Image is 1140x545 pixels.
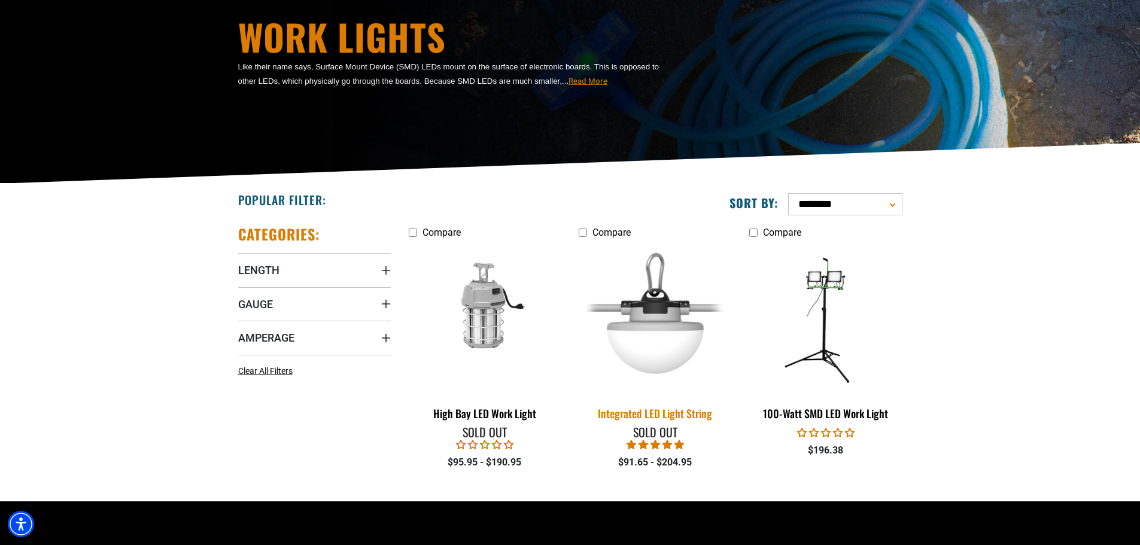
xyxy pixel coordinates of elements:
span: Amperage [238,331,294,345]
span: 5.00 stars [627,439,684,450]
summary: Amperage [238,321,391,354]
div: High Bay LED Work Light [409,408,561,419]
label: Sort by: [729,195,779,211]
div: $196.38 [749,443,902,458]
span: Gauge [238,297,273,311]
div: Sold Out [579,426,731,438]
span: Compare [763,227,801,238]
span: Like their name says, Surface Mount Device (SMD) LEDs mount on the surface of electronic boards. ... [238,62,659,86]
span: Clear All Filters [238,366,293,376]
span: Length [238,263,279,277]
summary: Length [238,253,391,287]
a: features 100-Watt SMD LED Work Light [749,244,902,426]
div: 100-Watt SMD LED Work Light [749,408,902,419]
img: 100w | 13k [409,250,560,388]
span: Read More [569,77,607,86]
a: Integrated LED Light String Integrated LED Light String [579,244,731,426]
h2: Popular Filter: [238,192,326,208]
div: $95.95 - $190.95 [409,455,561,470]
div: Sold Out [409,426,561,438]
span: 0.00 stars [456,439,513,450]
a: 100w | 13k High Bay LED Work Light [409,244,561,426]
span: Compare [422,227,461,238]
div: Accessibility Menu [8,511,34,537]
h2: Categories: [238,225,321,243]
div: Integrated LED Light String [579,408,731,419]
span: Compare [592,227,631,238]
summary: Gauge [238,287,391,321]
a: Clear All Filters [238,365,297,377]
h1: Work Lights [238,19,675,54]
img: Integrated LED Light String [571,242,739,395]
div: $91.65 - $204.95 [579,455,731,470]
span: 0.00 stars [797,427,855,439]
img: features [750,250,901,388]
